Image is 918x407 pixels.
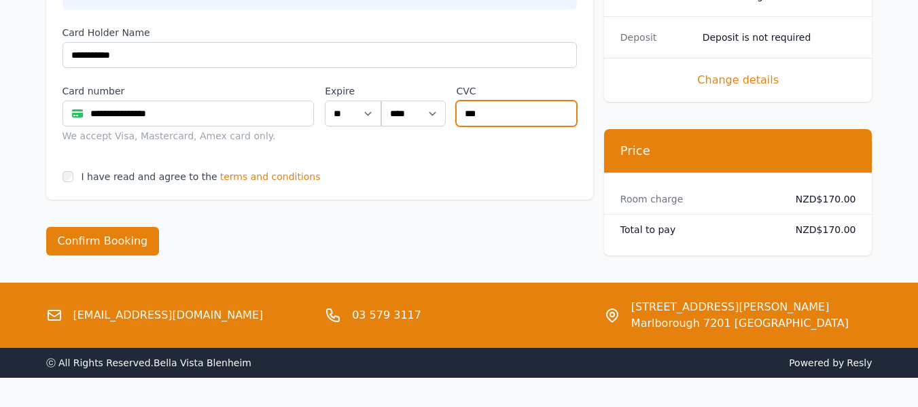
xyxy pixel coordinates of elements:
span: terms and conditions [220,170,321,183]
label: CVC [456,84,576,98]
dd: NZD$170.00 [785,192,856,206]
button: Confirm Booking [46,227,160,255]
label: . [381,84,445,98]
label: I have read and agree to the [82,171,217,182]
span: Powered by [465,356,872,370]
span: Change details [620,72,856,88]
h3: Price [620,143,856,159]
dt: Deposit [620,31,692,44]
span: [STREET_ADDRESS][PERSON_NAME] [631,299,849,315]
label: Card Holder Name [63,26,577,39]
a: [EMAIL_ADDRESS][DOMAIN_NAME] [73,307,264,323]
label: Expire [325,84,381,98]
span: Marlborough 7201 [GEOGRAPHIC_DATA] [631,315,849,332]
label: Card number [63,84,315,98]
dd: NZD$170.00 [785,223,856,236]
a: Resly [847,357,872,368]
dt: Room charge [620,192,774,206]
div: We accept Visa, Mastercard, Amex card only. [63,129,315,143]
dd: Deposit is not required [703,31,856,44]
a: 03 579 3117 [352,307,421,323]
span: ⓒ All Rights Reserved. Bella Vista Blenheim [46,357,251,368]
dt: Total to pay [620,223,774,236]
